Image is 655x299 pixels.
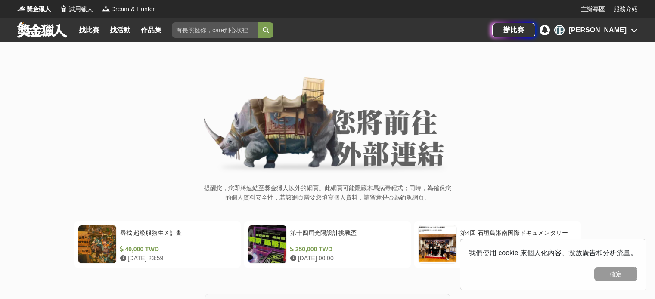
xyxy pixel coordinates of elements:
p: 提醒您，您即將連結至獎金獵人以外的網頁。此網頁可能隱藏木馬病毒程式；同時，為確保您的個人資料安全性，若該網頁需要您填寫個人資料，請留意是否為釣魚網頁。 [204,183,451,211]
button: 確定 [594,267,637,281]
div: 第4回 石垣島湘南国際ドキュメンタリー映画祭 作品募集 :第4屆石垣島湘南國際紀錄片電影節作品徵集 [460,228,574,245]
a: Logo試用獵人 [59,5,93,14]
a: 第十四屆光陽設計挑戰盃 250,000 TWD [DATE] 00:00 [244,221,411,268]
div: [PERSON_NAME] [569,25,627,35]
div: 250,000 TWD [290,245,404,254]
a: 找比賽 [75,24,103,36]
a: LogoDream & Hunter [102,5,155,14]
span: 我們使用 cookie 來個人化內容、投放廣告和分析流量。 [469,249,637,256]
div: [PERSON_NAME] [554,25,565,35]
a: 第4回 石垣島湘南国際ドキュメンタリー映画祭 作品募集 :第4屆石垣島湘南國際紀錄片電影節作品徵集 200,000 JPY [DATE] 17:00 [414,221,581,268]
a: 服務介紹 [614,5,638,14]
a: 辦比賽 [492,23,535,37]
img: Logo [59,4,68,13]
div: 第十四屆光陽設計挑戰盃 [290,228,404,245]
a: 作品集 [137,24,165,36]
div: 40,000 TWD [120,245,233,254]
a: 主辦專區 [581,5,605,14]
div: [DATE] 00:00 [290,254,404,263]
img: External Link Banner [204,77,451,174]
span: 獎金獵人 [27,5,51,14]
a: 尋找 超級服務生Ｘ計畫 40,000 TWD [DATE] 23:59 [74,221,241,268]
a: 找活動 [106,24,134,36]
input: 有長照挺你，care到心坎裡！青春出手，拍出照顧 影音徵件活動 [172,22,258,38]
a: Logo獎金獵人 [17,5,51,14]
img: Logo [102,4,110,13]
div: [DATE] 23:59 [120,254,233,263]
div: 尋找 超級服務生Ｘ計畫 [120,228,233,245]
span: 試用獵人 [69,5,93,14]
span: Dream & Hunter [111,5,155,14]
img: Logo [17,4,26,13]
